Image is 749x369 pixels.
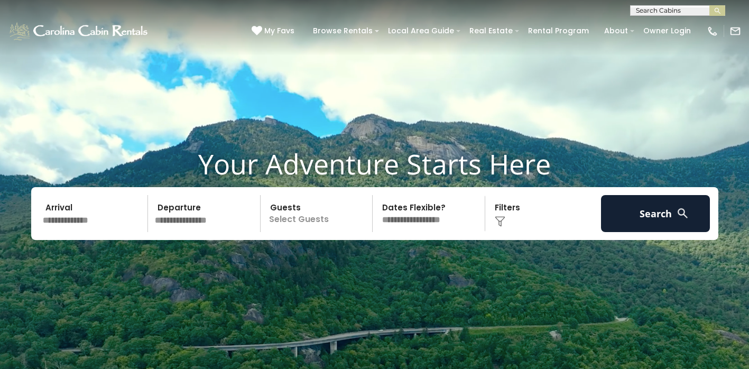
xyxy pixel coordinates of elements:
a: Local Area Guide [383,23,459,39]
button: Search [601,195,710,232]
img: search-regular-white.png [676,207,689,220]
a: Real Estate [464,23,518,39]
img: phone-regular-white.png [707,25,718,37]
a: My Favs [252,25,297,37]
a: Browse Rentals [308,23,378,39]
span: My Favs [264,25,294,36]
a: About [599,23,633,39]
p: Select Guests [264,195,373,232]
h1: Your Adventure Starts Here [8,147,741,180]
img: filter--v1.png [495,216,505,227]
a: Owner Login [638,23,696,39]
img: mail-regular-white.png [729,25,741,37]
img: White-1-1-2.png [8,21,151,42]
a: Rental Program [523,23,594,39]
